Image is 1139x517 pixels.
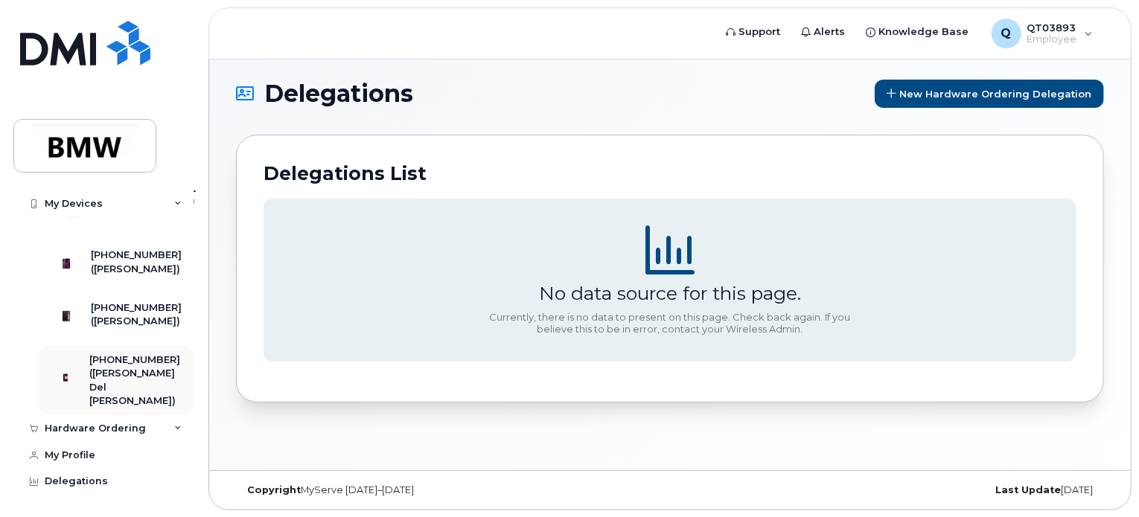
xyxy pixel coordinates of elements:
[995,484,1061,495] strong: Last Update
[539,282,801,304] div: No data source for this page.
[1074,452,1128,506] iframe: Messenger Launcher
[247,484,301,495] strong: Copyright
[875,80,1104,108] a: New Hardware Ordering Delegation
[236,484,526,496] div: MyServe [DATE]–[DATE]
[264,83,413,105] span: Delegations
[484,312,856,335] div: Currently, there is no data to present on this page. Check back again. If you believe this to be ...
[264,162,1076,184] h2: Delegations List
[899,88,1091,100] span: New Hardware Ordering Delegation
[814,484,1104,496] div: [DATE]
